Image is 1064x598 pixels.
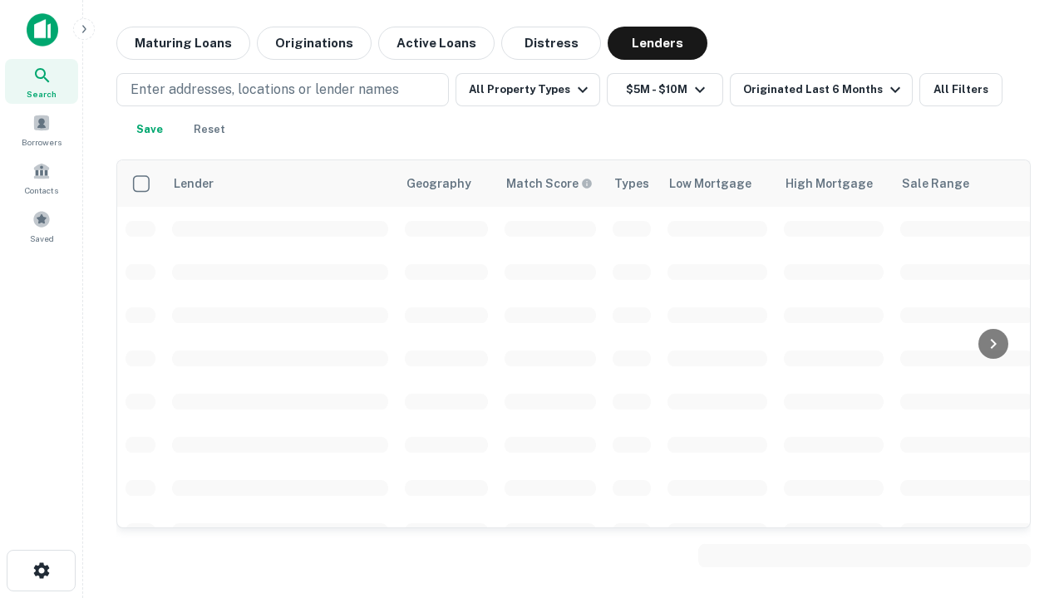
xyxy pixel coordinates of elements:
a: Borrowers [5,107,78,152]
span: Saved [30,232,54,245]
div: Originated Last 6 Months [743,80,905,100]
a: Search [5,59,78,104]
p: Enter addresses, locations or lender names [131,80,399,100]
a: Saved [5,203,78,248]
th: Low Mortgage [659,160,776,207]
th: Capitalize uses an advanced AI algorithm to match your search with the best lender. The match sco... [496,160,604,207]
button: Originations [257,27,372,60]
div: Low Mortgage [669,174,751,194]
button: Save your search to get updates of matches that match your search criteria. [123,113,176,146]
th: Sale Range [892,160,1042,207]
div: Types [614,174,649,194]
button: All Property Types [456,73,600,106]
th: Geography [397,160,496,207]
iframe: Chat Widget [981,412,1064,492]
a: Contacts [5,155,78,200]
span: Borrowers [22,135,62,149]
span: Search [27,87,57,100]
button: Lenders [608,27,707,60]
div: High Mortgage [786,174,873,194]
div: Sale Range [902,174,969,194]
button: $5M - $10M [607,73,723,106]
div: Lender [174,174,214,194]
button: Active Loans [378,27,495,60]
th: Lender [164,160,397,207]
button: Enter addresses, locations or lender names [116,73,449,106]
button: Distress [501,27,601,60]
h6: Match Score [506,174,589,193]
img: capitalize-icon.png [27,13,58,47]
div: Geography [406,174,471,194]
button: Reset [183,113,236,146]
button: Maturing Loans [116,27,250,60]
button: All Filters [919,73,1002,106]
div: Capitalize uses an advanced AI algorithm to match your search with the best lender. The match sco... [506,174,593,193]
span: Contacts [25,184,58,197]
button: Originated Last 6 Months [730,73,913,106]
th: Types [604,160,659,207]
th: High Mortgage [776,160,892,207]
